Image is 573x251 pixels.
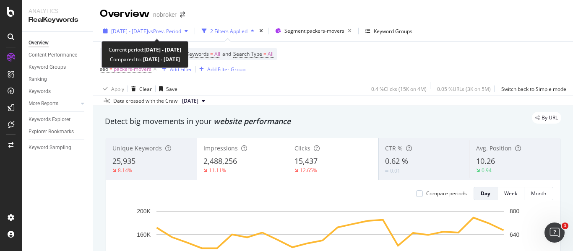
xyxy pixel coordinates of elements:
div: Add Filter Group [207,66,245,73]
button: Add Filter [159,64,192,74]
span: Segment: packers-movers [284,27,344,34]
text: 800 [510,208,520,215]
span: 10.26 [476,156,495,166]
img: Equal [385,170,388,172]
button: Switch back to Simple mode [498,82,566,96]
button: Apply [100,82,124,96]
a: Keyword Sampling [29,143,87,152]
button: Day [474,187,497,200]
div: Keywords Explorer [29,115,70,124]
span: By URL [542,115,558,120]
button: Keyword Groups [362,24,416,38]
text: 160K [137,231,151,238]
span: Clicks [294,144,310,152]
div: Compare periods [426,190,467,197]
div: 12.65% [300,167,317,174]
div: Keyword Groups [29,63,66,72]
div: 0.01 [390,167,400,174]
div: legacy label [532,112,561,124]
span: Avg. Position [476,144,512,152]
span: 2,488,256 [203,156,237,166]
a: Ranking [29,75,87,84]
span: Search Type [233,50,262,57]
div: Add Filter [170,66,192,73]
div: Keywords [29,87,51,96]
div: Explorer Bookmarks [29,127,74,136]
span: CTR % [385,144,403,152]
button: 2 Filters Applied [198,24,258,38]
div: 0.94 [482,167,492,174]
div: 11.11% [209,167,226,174]
div: Content Performance [29,51,77,60]
a: Keywords [29,87,87,96]
span: Impressions [203,144,238,152]
div: Overview [29,39,49,47]
div: Overview [100,7,150,21]
button: [DATE] [179,96,208,106]
div: Data crossed with the Crawl [113,97,179,105]
span: 2025 Sep. 1st [182,97,198,105]
span: All [268,48,273,60]
span: 0.62 % [385,156,408,166]
a: More Reports [29,99,78,108]
div: Apply [111,85,124,93]
div: Compared to: [110,54,180,64]
div: Switch back to Simple mode [501,85,566,93]
span: = [263,50,266,57]
div: 2 Filters Applied [210,28,247,35]
span: 25,935 [112,156,135,166]
div: Keyword Groups [374,28,412,35]
span: All [214,48,220,60]
span: seo [100,65,108,72]
div: times [258,27,265,35]
div: Month [531,190,546,197]
text: 640 [510,231,520,238]
span: = [109,65,112,72]
div: 0.05 % URLs ( 3K on 5M ) [437,85,491,93]
div: More Reports [29,99,58,108]
div: Day [481,190,490,197]
span: vs Prev. Period [148,28,181,35]
b: [DATE] - [DATE] [142,56,180,63]
span: Unique Keywords [112,144,162,152]
div: arrow-right-arrow-left [180,12,185,18]
div: Current period: [109,45,181,54]
div: RealKeywords [29,15,86,25]
button: Segment:packers-movers [272,24,355,38]
div: Ranking [29,75,47,84]
a: Content Performance [29,51,87,60]
div: nobroker [153,10,177,19]
a: Explorer Bookmarks [29,127,87,136]
b: [DATE] - [DATE] [144,46,181,53]
button: Save [156,82,177,96]
span: = [210,50,213,57]
a: Keyword Groups [29,63,87,72]
button: [DATE] - [DATE]vsPrev. Period [100,24,191,38]
div: Save [166,85,177,93]
button: Month [524,187,553,200]
span: packers-movers [114,63,151,75]
span: 1 [562,223,568,229]
a: Overview [29,39,87,47]
div: 8.14% [118,167,132,174]
iframe: Intercom live chat [544,223,565,243]
div: Week [504,190,517,197]
button: Clear [128,82,152,96]
span: Keywords [186,50,209,57]
div: Analytics [29,7,86,15]
a: Keywords Explorer [29,115,87,124]
span: and [222,50,231,57]
div: 0.4 % Clicks ( 15K on 4M ) [371,85,427,93]
text: 200K [137,208,151,215]
div: Keyword Sampling [29,143,71,152]
button: Add Filter Group [196,64,245,74]
button: Week [497,187,524,200]
span: [DATE] - [DATE] [111,28,148,35]
span: 15,437 [294,156,318,166]
div: Clear [139,85,152,93]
